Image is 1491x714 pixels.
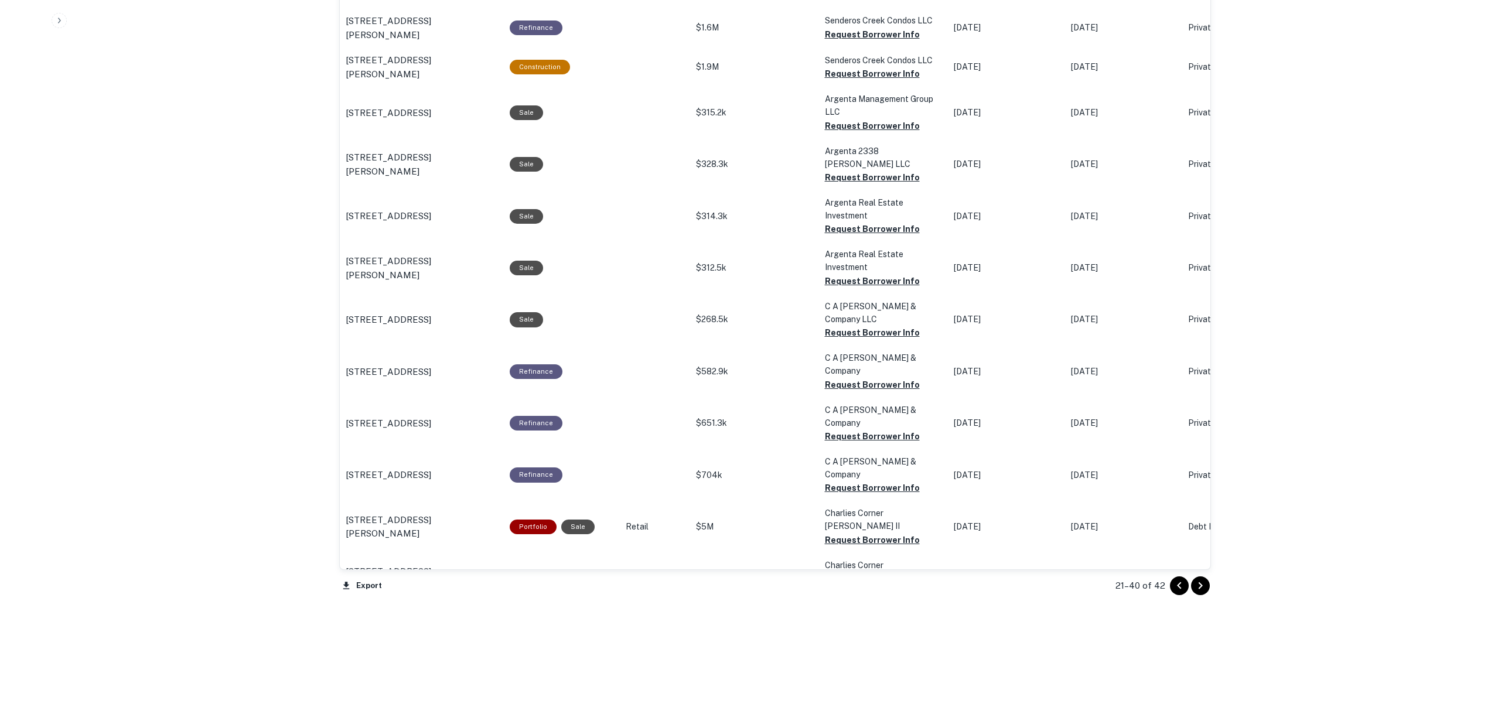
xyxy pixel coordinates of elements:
[561,520,595,534] div: Sale
[954,22,1059,34] p: [DATE]
[346,313,498,327] a: [STREET_ADDRESS]
[825,54,942,67] p: Senderos Creek Condos LLC
[696,61,813,73] p: $1.9M
[346,151,498,178] a: [STREET_ADDRESS][PERSON_NAME]
[825,404,942,429] p: C A [PERSON_NAME] & Company
[1071,365,1176,378] p: [DATE]
[954,262,1059,274] p: [DATE]
[510,209,543,224] div: Sale
[696,469,813,481] p: $704k
[1071,417,1176,429] p: [DATE]
[510,520,557,534] div: This is a portfolio loan with 5 properties
[1071,61,1176,73] p: [DATE]
[1188,521,1282,533] p: Debt Fund
[346,468,431,482] p: [STREET_ADDRESS]
[954,469,1059,481] p: [DATE]
[346,209,498,223] a: [STREET_ADDRESS]
[346,106,431,120] p: [STREET_ADDRESS]
[510,261,543,275] div: Sale
[825,222,920,236] button: Request Borrower Info
[1188,61,1282,73] p: Private Money
[510,312,543,327] div: Sale
[1071,313,1176,326] p: [DATE]
[510,60,570,74] div: This loan purpose was for construction
[825,119,920,133] button: Request Borrower Info
[1188,158,1282,170] p: Private Money
[1071,521,1176,533] p: [DATE]
[1071,262,1176,274] p: [DATE]
[1188,417,1282,429] p: Private Money
[1188,107,1282,119] p: Private Money
[825,351,942,377] p: C A [PERSON_NAME] & Company
[954,107,1059,119] p: [DATE]
[825,326,920,340] button: Request Borrower Info
[510,364,562,379] div: This loan purpose was for refinancing
[696,210,813,223] p: $314.3k
[696,107,813,119] p: $315.2k
[825,455,942,481] p: C A [PERSON_NAME] & Company
[346,254,498,282] a: [STREET_ADDRESS][PERSON_NAME]
[1071,107,1176,119] p: [DATE]
[1188,22,1282,34] p: Private Money
[1432,620,1491,677] iframe: Chat Widget
[346,565,498,592] a: [STREET_ADDRESS][PERSON_NAME]
[1115,579,1165,593] p: 21–40 of 42
[825,196,942,222] p: Argenta Real Estate Investment
[346,53,498,81] a: [STREET_ADDRESS][PERSON_NAME]
[954,158,1059,170] p: [DATE]
[1071,210,1176,223] p: [DATE]
[346,106,498,120] a: [STREET_ADDRESS]
[346,313,431,327] p: [STREET_ADDRESS]
[626,521,684,533] p: Retail
[954,521,1059,533] p: [DATE]
[696,365,813,378] p: $582.9k
[825,248,942,274] p: Argenta Real Estate Investment
[510,105,543,120] div: Sale
[1071,469,1176,481] p: [DATE]
[510,416,562,431] div: This loan purpose was for refinancing
[346,513,498,541] a: [STREET_ADDRESS][PERSON_NAME]
[825,300,942,326] p: C A [PERSON_NAME] & Company LLC
[1188,262,1282,274] p: Private Money
[696,22,813,34] p: $1.6M
[346,416,431,431] p: [STREET_ADDRESS]
[346,14,498,42] a: [STREET_ADDRESS][PERSON_NAME]
[825,429,920,443] button: Request Borrower Info
[825,481,920,495] button: Request Borrower Info
[825,28,920,42] button: Request Borrower Info
[1188,210,1282,223] p: Private Money
[825,145,942,170] p: Argenta 2338 [PERSON_NAME] LLC
[1188,313,1282,326] p: Private Money
[696,417,813,429] p: $651.3k
[825,170,920,185] button: Request Borrower Info
[1188,469,1282,481] p: Private Money
[954,365,1059,378] p: [DATE]
[510,21,562,35] div: This loan purpose was for refinancing
[696,262,813,274] p: $312.5k
[339,577,385,595] button: Export
[1071,22,1176,34] p: [DATE]
[825,559,942,585] p: Charlies Corner [PERSON_NAME] II
[510,467,562,482] div: This loan purpose was for refinancing
[825,533,920,547] button: Request Borrower Info
[510,157,543,172] div: Sale
[825,274,920,288] button: Request Borrower Info
[954,210,1059,223] p: [DATE]
[346,416,498,431] a: [STREET_ADDRESS]
[346,365,498,379] a: [STREET_ADDRESS]
[1170,576,1189,595] button: Go to previous page
[346,468,498,482] a: [STREET_ADDRESS]
[696,158,813,170] p: $328.3k
[696,521,813,533] p: $5M
[346,365,431,379] p: [STREET_ADDRESS]
[954,417,1059,429] p: [DATE]
[825,67,920,81] button: Request Borrower Info
[825,93,942,118] p: Argenta Management Group LLC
